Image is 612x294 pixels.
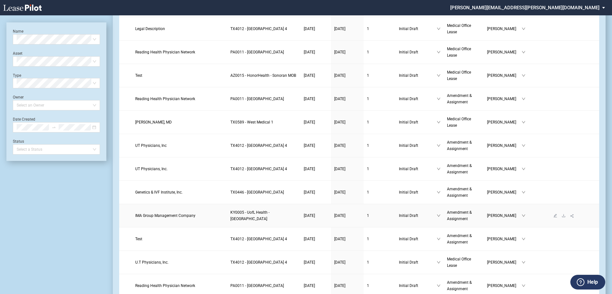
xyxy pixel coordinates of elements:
[367,212,393,219] a: 1
[522,214,525,218] span: down
[334,73,345,78] span: [DATE]
[135,237,142,241] span: Test
[334,119,360,125] a: [DATE]
[334,167,345,171] span: [DATE]
[334,189,360,195] a: [DATE]
[135,96,224,102] a: Reading Health Physician Network
[230,190,284,195] span: TX0446 - Museum Medical Tower
[367,96,393,102] a: 1
[304,97,315,101] span: [DATE]
[334,143,345,148] span: [DATE]
[334,283,345,288] span: [DATE]
[367,120,369,124] span: 1
[487,259,522,266] span: [PERSON_NAME]
[399,189,437,195] span: Initial Draft
[447,46,481,59] a: Medical Office Lease
[522,237,525,241] span: down
[399,49,437,55] span: Initial Draft
[367,282,393,289] a: 1
[304,259,328,266] a: [DATE]
[135,143,167,148] span: UT Physicians, Inc
[135,142,224,149] a: UT Physicians, Inc
[437,27,441,31] span: down
[367,283,369,288] span: 1
[13,117,35,122] label: Date Created
[334,260,345,265] span: [DATE]
[487,142,522,149] span: [PERSON_NAME]
[367,50,369,54] span: 1
[447,210,472,221] span: Amendment & Assignment
[522,74,525,77] span: down
[304,166,328,172] a: [DATE]
[135,213,195,218] span: IMA Group Management Company
[437,284,441,288] span: down
[334,142,360,149] a: [DATE]
[522,97,525,101] span: down
[447,140,472,151] span: Amendment & Assignment
[304,73,315,78] span: [DATE]
[367,143,369,148] span: 1
[447,209,481,222] a: Amendment & Assignment
[334,213,345,218] span: [DATE]
[367,26,393,32] a: 1
[447,22,481,35] a: Medical Office Lease
[553,214,557,218] span: edit
[447,92,481,105] a: Amendment & Assignment
[522,284,525,288] span: down
[13,29,23,34] label: Name
[13,139,24,144] label: Status
[304,72,328,79] a: [DATE]
[367,27,369,31] span: 1
[135,120,172,124] span: Ali Ahmed, MD
[447,163,472,174] span: Amendment & Assignment
[230,260,287,265] span: TX4012 - Southwest Plaza 4
[437,214,441,218] span: down
[399,282,437,289] span: Initial Draft
[447,116,481,129] a: Medical Office Lease
[135,50,195,54] span: Reading Health Physician Network
[230,119,297,125] a: TX0589 - West Medical 1
[334,212,360,219] a: [DATE]
[230,259,297,266] a: TX4012 - [GEOGRAPHIC_DATA] 4
[230,96,297,102] a: PA0011 - [GEOGRAPHIC_DATA]
[334,120,345,124] span: [DATE]
[334,236,360,242] a: [DATE]
[367,167,369,171] span: 1
[522,167,525,171] span: down
[447,93,472,104] span: Amendment & Assignment
[334,190,345,195] span: [DATE]
[135,260,169,265] span: U.T Physicians, Inc.
[399,142,437,149] span: Initial Draft
[447,23,471,34] span: Medical Office Lease
[230,143,287,148] span: TX4012 - Southwest Plaza 4
[367,166,393,172] a: 1
[367,73,369,78] span: 1
[135,49,224,55] a: Reading Health Physician Network
[135,97,195,101] span: Reading Health Physician Network
[447,234,472,244] span: Amendment & Assignment
[230,73,296,78] span: AZ0015 - HonorHealth - Sonoran MOB
[522,50,525,54] span: down
[304,283,315,288] span: [DATE]
[399,72,437,79] span: Initial Draft
[135,212,224,219] a: IMA Group Management Company
[230,27,287,31] span: TX4012 - Southwest Plaza 4
[334,26,360,32] a: [DATE]
[367,213,369,218] span: 1
[367,237,369,241] span: 1
[487,26,522,32] span: [PERSON_NAME]
[522,27,525,31] span: down
[367,72,393,79] a: 1
[135,189,224,195] a: Genetics & IVF Institute, Inc.
[334,72,360,79] a: [DATE]
[587,278,598,286] label: Help
[230,166,297,172] a: TX4012 - [GEOGRAPHIC_DATA] 4
[304,26,328,32] a: [DATE]
[447,163,481,175] a: Amendment & Assignment
[230,236,297,242] a: TX4012 - [GEOGRAPHIC_DATA] 4
[367,97,369,101] span: 1
[304,189,328,195] a: [DATE]
[230,237,287,241] span: TX4012 - Southwest Plaza 4
[304,143,315,148] span: [DATE]
[230,189,297,195] a: TX0446 - [GEOGRAPHIC_DATA]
